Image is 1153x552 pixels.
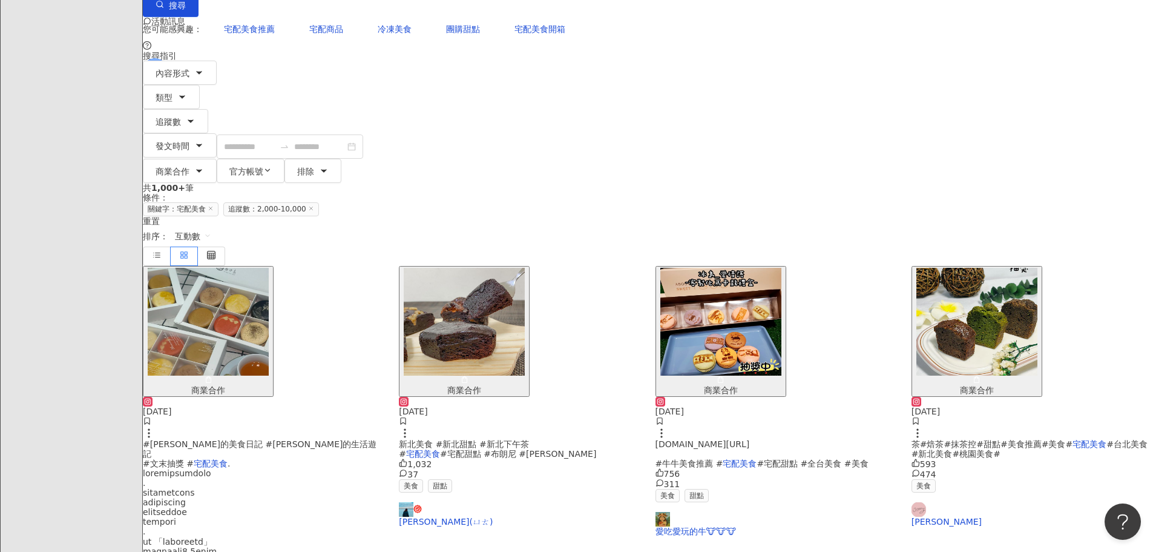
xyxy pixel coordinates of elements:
span: 您可能感興趣： [143,24,202,34]
span: 1,000+ [151,183,185,193]
div: 排序： [143,226,1153,247]
img: post-image [404,268,525,376]
span: #宅配甜點 #布朗尼 #[PERSON_NAME] [440,449,596,459]
span: #[PERSON_NAME]的美食日記 #[PERSON_NAME]的生活遊記 #文末抽獎 # [143,439,377,468]
span: swap-right [280,142,289,151]
span: 冷凍美食 [378,24,412,34]
span: 搜尋 [169,1,186,10]
mark: 宅配美食 [723,459,757,468]
span: 宅配商品 [309,24,343,34]
span: 活動訊息 [151,16,185,26]
button: 商業合作 [143,266,274,397]
span: 條件 ： [143,193,168,202]
button: 排除 [284,159,341,183]
span: 美食 [912,479,936,493]
span: 內容形式 [156,68,189,78]
button: 商業合作 [655,266,786,397]
span: #宅配甜點 #全台美食 #美食 [757,459,868,468]
div: 1,032 [399,459,640,469]
div: 商業合作 [916,385,1037,395]
button: 商業合作 [399,266,530,397]
button: 宅配商品 [297,17,356,41]
div: [DATE] [655,407,897,416]
button: 商業合作 [143,159,217,183]
span: 美食 [399,479,423,493]
button: 宅配美食推薦 [211,17,287,41]
span: 甜點 [685,489,709,502]
span: 關鍵字：宅配美食 [143,202,218,216]
button: 內容形式 [143,61,217,85]
span: 團購甜點 [446,24,480,34]
div: 311 [655,479,897,489]
mark: 宅配美食 [194,459,228,468]
a: KOL Avatar[PERSON_NAME] [912,502,1153,527]
button: 追蹤數 [143,109,208,133]
div: 搜尋指引 [143,51,1153,61]
span: 追蹤數：2,000-10,000 [223,202,319,216]
div: 商業合作 [660,385,781,395]
span: 互動數 [175,227,211,246]
span: question-circle [143,41,151,50]
span: 美食 [655,489,680,502]
div: [DATE] [912,407,1153,416]
span: 排除 [297,167,314,176]
span: 發文時間 [156,141,189,151]
div: [DATE] [143,407,384,416]
div: 756 [655,468,897,479]
div: 37 [399,469,640,479]
span: [DOMAIN_NAME][URL] #牛牛美食推薦 # [655,439,750,468]
button: 宅配美食開箱 [502,17,578,41]
span: 追蹤數 [156,117,181,127]
span: 類型 [156,93,172,102]
button: 官方帳號 [217,159,284,183]
span: #台北美食#新北美食#桃園美食# [912,439,1148,459]
div: 共 筆 [143,183,1153,193]
div: 重置 [143,216,1153,226]
img: post-image [660,268,781,376]
div: 商業合作 [148,385,269,395]
img: post-image [148,268,269,376]
span: to [280,142,289,151]
div: [DATE] [399,407,640,416]
a: KOL Avatar愛吃愛玩的牛🐮🐮🐮 [655,512,897,536]
mark: 宅配美食 [406,449,440,459]
span: 官方帳號 [229,167,263,176]
img: post-image [916,268,1037,376]
button: 類型 [143,85,200,109]
span: 新北美食 #新北甜點 #新北下午茶 # [399,439,528,459]
span: 商業合作 [156,167,189,176]
div: 商業合作 [404,385,525,395]
iframe: Help Scout Beacon - Open [1105,504,1141,540]
span: 茶#焙茶#抹茶控#甜點#美食推薦#美食# [912,439,1073,449]
span: 宅配美食開箱 [514,24,565,34]
button: 商業合作 [912,266,1042,397]
mark: 宅配美食 [1073,439,1106,449]
img: KOL Avatar [912,502,926,517]
div: 593 [912,459,1153,469]
img: KOL Avatar [655,512,670,527]
span: 甜點 [428,479,452,493]
div: 474 [912,469,1153,479]
button: 發文時間 [143,133,217,158]
span: 宅配美食推薦 [224,24,275,34]
button: 冷凍美食 [365,17,424,41]
a: KOL Avatar[PERSON_NAME](ㄩㄊ) [399,502,640,527]
img: KOL Avatar [399,502,413,517]
button: 團購甜點 [433,17,493,41]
